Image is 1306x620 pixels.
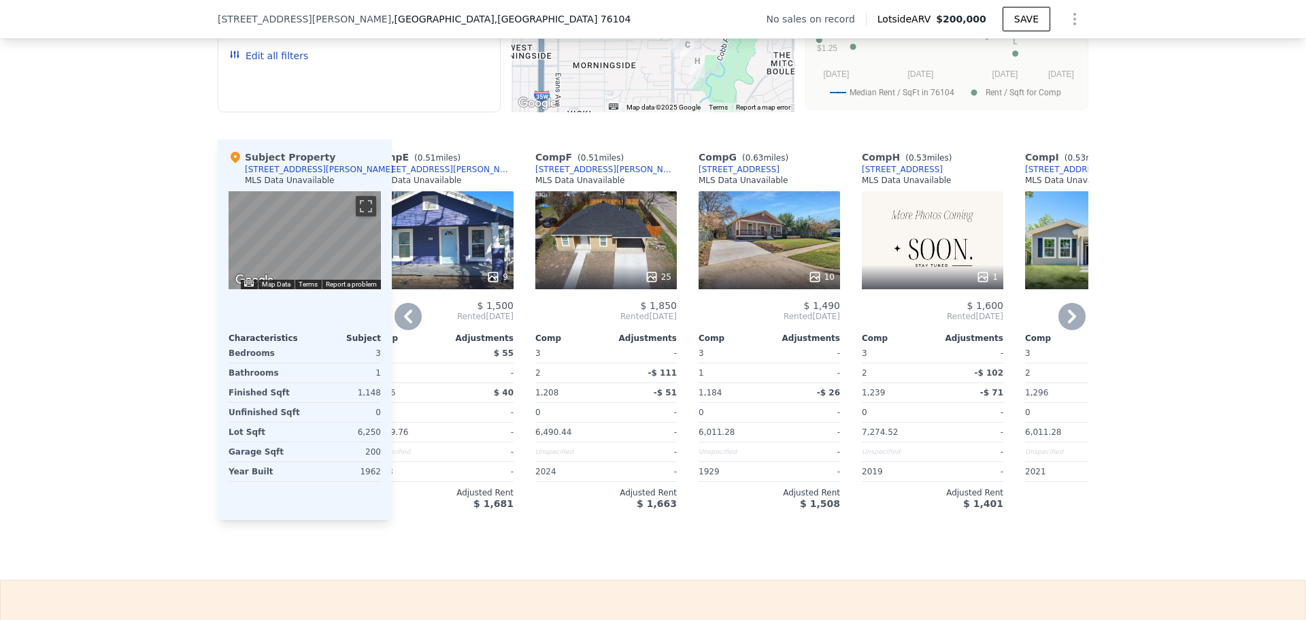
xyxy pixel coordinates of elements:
[699,363,767,382] div: 1
[862,462,930,481] div: 2019
[862,427,898,437] span: 7,274.52
[1025,311,1167,322] span: Rented [DATE]
[935,442,1003,461] div: -
[699,408,704,417] span: 0
[535,487,677,498] div: Adjusted Rent
[307,383,381,402] div: 1,148
[609,403,677,422] div: -
[1025,388,1048,397] span: 1,296
[1067,153,1086,163] span: 0.53
[767,12,866,26] div: No sales on record
[850,88,954,97] text: Median Rent / SqFt in 76104
[535,175,625,186] div: MLS Data Unavailable
[535,311,677,322] span: Rented [DATE]
[1061,5,1088,33] button: Show Options
[1025,164,1106,175] div: [STREET_ADDRESS]
[535,442,603,461] div: Unspecified
[862,311,1003,322] span: Rented [DATE]
[229,344,302,363] div: Bedrooms
[494,348,514,358] span: $ 55
[933,333,1003,344] div: Adjustments
[356,196,376,216] button: Toggle fullscreen view
[372,150,466,164] div: Comp E
[772,442,840,461] div: -
[229,333,305,344] div: Characteristics
[372,333,443,344] div: Comp
[699,427,735,437] span: 6,011.28
[699,388,722,397] span: 1,184
[907,69,933,79] text: [DATE]
[609,344,677,363] div: -
[1025,408,1031,417] span: 0
[229,462,302,481] div: Year Built
[641,300,677,311] span: $ 1,850
[935,423,1003,442] div: -
[495,14,631,25] span: , [GEOGRAPHIC_DATA] 76104
[606,333,677,344] div: Adjustments
[877,12,936,26] span: Lotside ARV
[446,363,514,382] div: -
[862,164,943,175] div: [STREET_ADDRESS]
[862,442,930,461] div: Unspecified
[699,150,794,164] div: Comp G
[645,270,671,284] div: 25
[862,175,952,186] div: MLS Data Unavailable
[1025,150,1116,164] div: Comp I
[699,164,780,175] a: [STREET_ADDRESS]
[737,153,794,163] span: ( miles)
[1025,427,1061,437] span: 6,011.28
[515,95,560,112] a: Open this area in Google Maps (opens a new window)
[808,270,835,284] div: 10
[1025,442,1093,461] div: Unspecified
[326,280,377,288] a: Report a problem
[245,164,394,175] div: [STREET_ADDRESS][PERSON_NAME]
[900,153,957,163] span: ( miles)
[862,388,885,397] span: 1,239
[245,175,335,186] div: MLS Data Unavailable
[699,175,788,186] div: MLS Data Unavailable
[654,388,677,397] span: -$ 51
[992,69,1018,79] text: [DATE]
[967,300,1003,311] span: $ 1,600
[535,333,606,344] div: Comp
[262,280,290,289] button: Map Data
[307,423,381,442] div: 6,250
[699,442,767,461] div: Unspecified
[637,498,677,509] span: $ 1,663
[535,388,558,397] span: 1,208
[772,403,840,422] div: -
[1025,487,1167,498] div: Adjusted Rent
[772,363,840,382] div: -
[443,333,514,344] div: Adjustments
[772,423,840,442] div: -
[391,12,631,26] span: , [GEOGRAPHIC_DATA]
[850,31,856,39] text: C
[307,363,381,382] div: 1
[817,388,840,397] span: -$ 26
[1025,348,1031,358] span: 3
[862,487,1003,498] div: Adjusted Rent
[772,462,840,481] div: -
[372,311,514,322] span: Rented [DATE]
[862,348,867,358] span: 3
[535,363,603,382] div: 2
[772,344,840,363] div: -
[372,164,514,175] a: [STREET_ADDRESS][PERSON_NAME]
[305,333,381,344] div: Subject
[229,191,381,289] div: Map
[974,368,1003,378] span: -$ 102
[609,442,677,461] div: -
[409,153,466,163] span: ( miles)
[535,408,541,417] span: 0
[535,164,677,175] div: [STREET_ADDRESS][PERSON_NAME]
[769,333,840,344] div: Adjustments
[626,103,701,111] span: Map data ©2025 Google
[1025,363,1093,382] div: 2
[746,153,764,163] span: 0.63
[535,348,541,358] span: 3
[494,388,514,397] span: $ 40
[699,348,704,358] span: 3
[609,462,677,481] div: -
[372,487,514,498] div: Adjusted Rent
